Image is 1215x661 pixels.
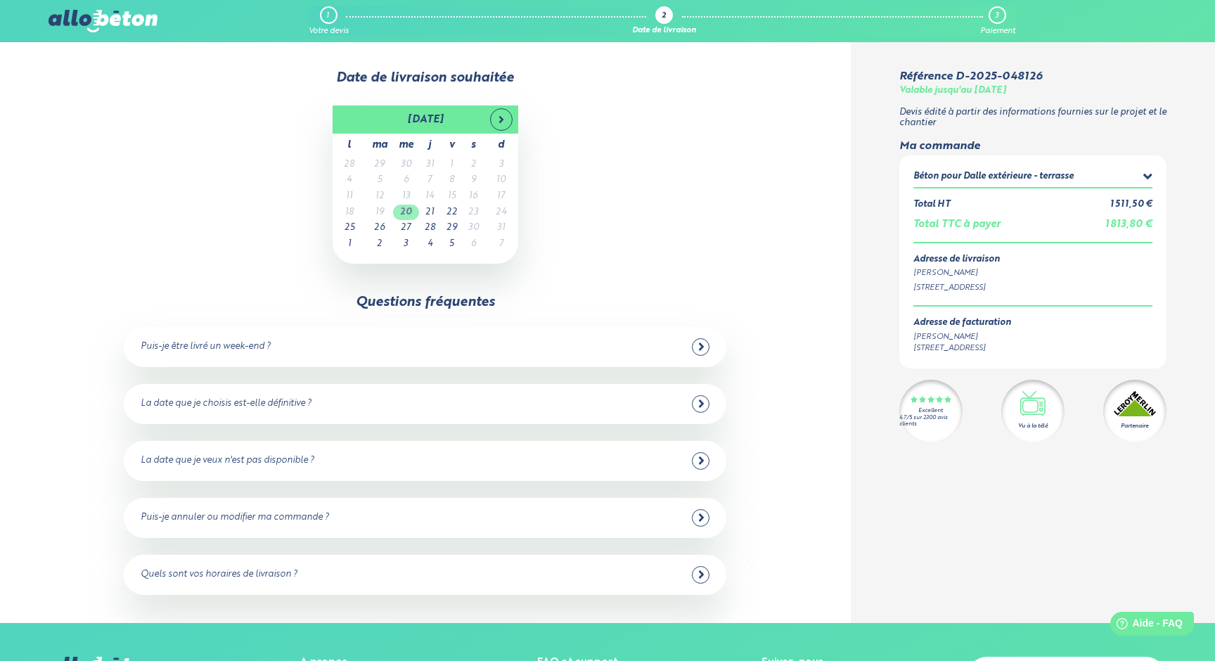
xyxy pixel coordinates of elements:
div: La date que je veux n'est pas disponible ? [141,456,314,466]
td: 5 [366,172,393,188]
div: Total HT [913,200,950,210]
td: 26 [366,220,393,236]
div: Ma commande [899,140,1166,153]
td: 31 [484,220,518,236]
div: Vu à la télé [1018,422,1048,430]
div: [PERSON_NAME] [913,267,1152,279]
div: 4.7/5 sur 2300 avis clients [899,415,963,428]
div: Valable jusqu'au [DATE] [899,86,1006,96]
a: 2 Date de livraison [632,6,696,36]
summary: Béton pour Dalle extérieure - terrasse [913,169,1152,187]
td: 10 [484,172,518,188]
td: 30 [463,220,484,236]
th: j [419,134,441,157]
div: Paiement [980,27,1015,36]
div: 1 [326,11,329,20]
div: Quels sont vos horaires de livraison ? [141,570,297,580]
iframe: Help widget launcher [1090,606,1200,646]
img: allobéton [49,10,157,32]
div: Votre devis [309,27,349,36]
td: 16 [463,188,484,205]
td: 11 [333,188,366,205]
th: s [463,134,484,157]
td: 1 [333,236,366,252]
div: Puis-je être livré un week-end ? [141,342,271,352]
td: 31 [419,157,441,173]
td: 15 [441,188,463,205]
div: Date de livraison [632,27,696,36]
td: 12 [366,188,393,205]
div: Béton pour Dalle extérieure - terrasse [913,172,1074,182]
div: 1 511,50 € [1110,200,1152,210]
div: [STREET_ADDRESS] [913,282,1152,294]
div: 2 [662,12,666,21]
div: Adresse de livraison [913,255,1152,265]
td: 28 [333,157,366,173]
td: 20 [393,205,419,221]
td: 6 [463,236,484,252]
div: Partenaire [1121,422,1148,430]
a: 3 Paiement [980,6,1015,36]
td: 18 [333,205,366,221]
th: me [393,134,419,157]
p: Devis édité à partir des informations fournies sur le projet et le chantier [899,108,1166,128]
td: 3 [393,236,419,252]
td: 7 [419,172,441,188]
td: 25 [333,220,366,236]
td: 7 [484,236,518,252]
th: v [441,134,463,157]
div: Total TTC à payer [913,219,1001,231]
th: ma [366,134,393,157]
a: 1 Votre devis [309,6,349,36]
div: Référence D-2025-048126 [899,70,1042,83]
td: 24 [484,205,518,221]
td: 17 [484,188,518,205]
div: [PERSON_NAME] [913,331,1011,343]
td: 30 [393,157,419,173]
td: 14 [419,188,441,205]
div: Date de livraison souhaitée [49,70,802,86]
td: 29 [366,157,393,173]
td: 29 [441,220,463,236]
td: 1 [441,157,463,173]
td: 4 [419,236,441,252]
div: Puis-je annuler ou modifier ma commande ? [141,513,329,523]
td: 6 [393,172,419,188]
span: 1 813,80 € [1105,219,1152,229]
div: Excellent [918,408,943,414]
td: 23 [463,205,484,221]
td: 9 [463,172,484,188]
td: 5 [441,236,463,252]
td: 22 [441,205,463,221]
th: [DATE] [366,105,484,134]
th: d [484,134,518,157]
div: Questions fréquentes [356,295,495,310]
td: 19 [366,205,393,221]
td: 27 [393,220,419,236]
div: La date que je choisis est-elle définitive ? [141,399,311,409]
td: 3 [484,157,518,173]
div: [STREET_ADDRESS] [913,342,1011,354]
td: 28 [419,220,441,236]
div: 3 [995,11,998,20]
div: Adresse de facturation [913,318,1011,328]
td: 13 [393,188,419,205]
th: l [333,134,366,157]
td: 2 [366,236,393,252]
td: 2 [463,157,484,173]
td: 4 [333,172,366,188]
td: 21 [419,205,441,221]
td: 8 [441,172,463,188]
